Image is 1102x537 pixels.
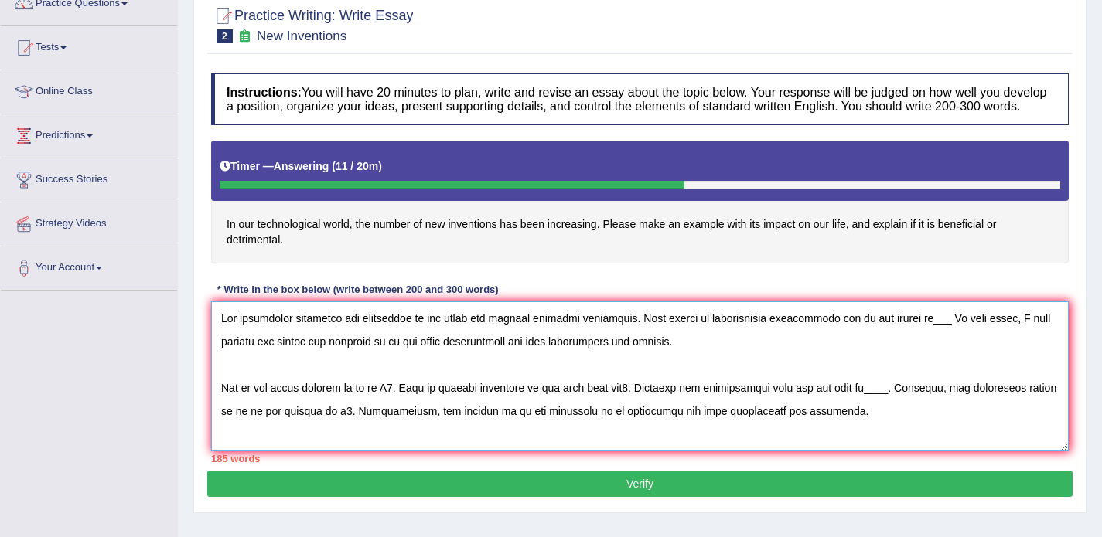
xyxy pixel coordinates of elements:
div: 185 words [211,451,1069,466]
a: Strategy Videos [1,202,177,241]
b: ) [378,160,382,172]
b: Answering [274,160,329,172]
h4: You will have 20 minutes to plan, write and revise an essay about the topic below. Your response ... [211,73,1069,125]
h2: Practice Writing: Write Essay [211,5,413,43]
span: 2 [217,29,233,43]
small: Exam occurring question [237,29,253,44]
a: Online Class [1,70,177,109]
b: Instructions: [227,86,302,99]
a: Your Account [1,246,177,285]
button: Verify [207,471,1073,497]
h5: Timer — [220,161,382,172]
small: New Inventions [257,29,346,43]
div: * Write in the box below (write between 200 and 300 words) [211,283,504,297]
a: Tests [1,26,177,65]
a: Predictions [1,114,177,153]
b: ( [332,160,336,172]
h4: In our technological world, the number of new inventions has been increasing. Please make an exam... [211,141,1069,263]
b: 11 / 20m [336,160,378,172]
a: Success Stories [1,158,177,197]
